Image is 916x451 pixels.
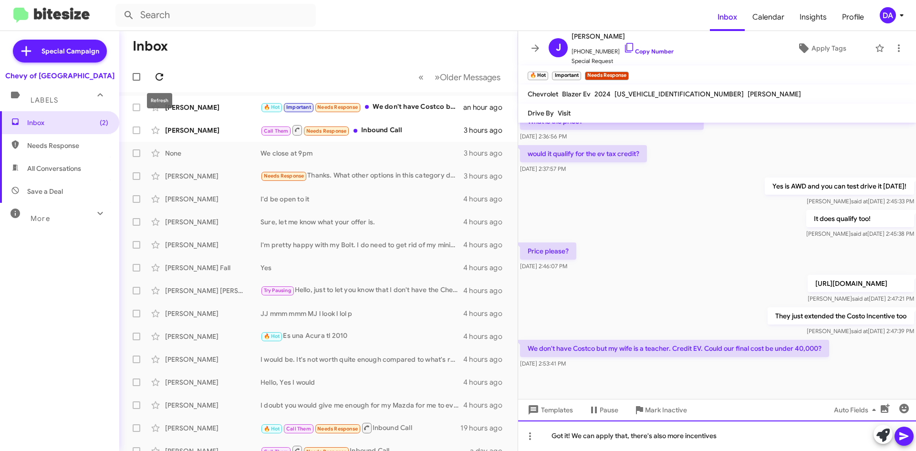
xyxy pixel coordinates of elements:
div: [PERSON_NAME] [165,217,260,227]
div: 4 hours ago [463,332,510,341]
div: [PERSON_NAME] Fall [165,263,260,273]
span: Needs Response [264,173,304,179]
div: 4 hours ago [463,194,510,204]
p: We don't have Costco but my wife is a teacher. Credit EV. Could our final cost be under 40,000? [520,340,829,357]
button: Pause [581,401,626,419]
div: I doubt you would give me enough for my Mazda for me to even break even on it. I still owe someth... [260,400,463,410]
div: 4 hours ago [463,263,510,273]
div: Sure, let me know what your offer is. [260,217,463,227]
p: [URL][DOMAIN_NAME] [808,275,914,292]
div: Es una Acura tl 2010 [260,331,463,342]
div: [PERSON_NAME] [165,400,260,410]
div: 3 hours ago [464,148,510,158]
span: [PHONE_NUMBER] [572,42,674,56]
span: [PERSON_NAME] [748,90,801,98]
p: It does qualify too! [806,210,914,227]
a: Calendar [745,3,792,31]
span: Pause [600,401,618,419]
div: 19 hours ago [460,423,510,433]
span: Older Messages [440,72,500,83]
div: Thanks. What other options in this category do you have? [260,170,464,181]
span: Call Them [264,128,289,134]
p: Yes is AWD and you can test drive it [DATE]! [765,178,914,195]
p: They just extended the Costo Incentive too [768,307,914,325]
div: [PERSON_NAME] [165,423,260,433]
span: J [556,40,561,55]
button: Templates [518,401,581,419]
div: 4 hours ago [463,286,510,295]
div: JJ mmm mmm MJ l look l lol p [260,309,463,318]
span: Needs Response [306,128,347,134]
span: [PERSON_NAME] [DATE] 2:45:33 PM [807,198,914,205]
div: [PERSON_NAME] [165,332,260,341]
div: [PERSON_NAME] [165,378,260,387]
a: Inbox [710,3,745,31]
span: Needs Response [27,141,108,150]
button: Mark Inactive [626,401,695,419]
span: Drive By [528,109,554,117]
span: 2024 [594,90,611,98]
div: [PERSON_NAME] [165,355,260,364]
span: All Conversations [27,164,81,173]
div: Hello, just to let you know that I don't have the Chevy [US_STATE] anymore, I was in car accident... [260,285,463,296]
div: I'd be open to it [260,194,463,204]
div: [PERSON_NAME] [165,194,260,204]
a: Special Campaign [13,40,107,63]
span: Visit [558,109,571,117]
span: Important [286,104,311,110]
div: None [165,148,260,158]
a: Copy Number [624,48,674,55]
div: I would be. It's not worth quite enough compared to what's remaining on the loan however. [260,355,463,364]
small: Important [552,72,581,80]
p: Price please? [520,242,576,260]
div: DA [880,7,896,23]
span: 🔥 Hot [264,104,280,110]
button: DA [872,7,906,23]
span: [US_VEHICLE_IDENTIFICATION_NUMBER] [614,90,744,98]
div: Inbound Call [260,422,460,434]
span: (2) [100,118,108,127]
span: » [435,71,440,83]
span: Mark Inactive [645,401,687,419]
span: Try Pausing [264,287,291,294]
span: Special Campaign [42,46,99,56]
span: Insights [792,3,834,31]
span: [PERSON_NAME] [572,31,674,42]
small: 🔥 Hot [528,72,548,80]
span: [PERSON_NAME] [DATE] 2:47:39 PM [807,327,914,335]
span: Inbox [27,118,108,127]
div: We don't have Costco but my wife is a teacher. Credit EV. Could our final cost be under 40,000? [260,102,463,113]
nav: Page navigation example [413,67,506,87]
span: Auto Fields [834,401,880,419]
div: 3 hours ago [464,126,510,135]
div: Chevy of [GEOGRAPHIC_DATA] [5,71,114,81]
span: [DATE] 2:37:57 PM [520,165,566,172]
small: Needs Response [585,72,629,80]
div: 4 hours ago [463,217,510,227]
span: Save a Deal [27,187,63,196]
input: Search [115,4,316,27]
span: Special Request [572,56,674,66]
button: Previous [413,67,429,87]
span: Profile [834,3,872,31]
div: Hello, Yes I would [260,378,463,387]
div: 4 hours ago [463,309,510,318]
h1: Inbox [133,39,168,54]
p: would it qualify for the ev tax credit? [520,145,647,162]
button: Apply Tags [772,40,870,57]
div: Yes [260,263,463,273]
div: [PERSON_NAME] [PERSON_NAME] [165,286,260,295]
span: Needs Response [317,426,358,432]
div: 4 hours ago [463,240,510,250]
div: [PERSON_NAME] [165,309,260,318]
div: 4 hours ago [463,400,510,410]
span: Templates [526,401,573,419]
div: Inbound Call [260,124,464,136]
span: [DATE] 2:53:41 PM [520,360,566,367]
span: said at [851,230,867,237]
span: [DATE] 2:36:56 PM [520,133,567,140]
span: Needs Response [317,104,358,110]
span: [DATE] 2:46:07 PM [520,262,567,270]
